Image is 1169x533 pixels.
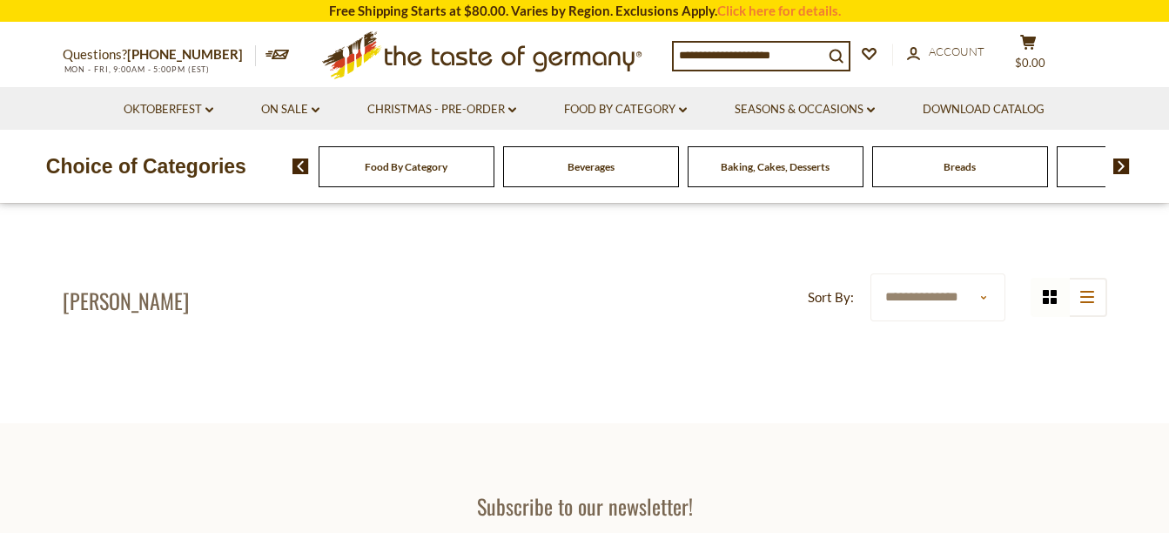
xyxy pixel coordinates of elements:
a: Oktoberfest [124,100,213,119]
span: $0.00 [1015,56,1045,70]
span: Account [929,44,984,58]
h3: Subscribe to our newsletter! [330,493,840,519]
h1: [PERSON_NAME] [63,287,189,314]
a: Click here for details. [717,3,841,18]
a: On Sale [261,100,319,119]
p: Questions? [63,44,256,66]
a: Seasons & Occasions [735,100,875,119]
a: Christmas - PRE-ORDER [367,100,516,119]
label: Sort By: [808,287,854,308]
span: MON - FRI, 9:00AM - 5:00PM (EST) [63,64,211,74]
a: Food By Category [365,160,447,173]
a: Baking, Cakes, Desserts [721,160,830,173]
a: Beverages [568,160,615,173]
img: next arrow [1113,159,1130,174]
img: previous arrow [292,159,309,174]
button: $0.00 [1003,34,1055,78]
a: Download Catalog [923,100,1045,119]
a: Breads [944,160,976,173]
a: Account [907,43,984,62]
a: Food By Category [564,100,687,119]
a: [PHONE_NUMBER] [127,46,243,62]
